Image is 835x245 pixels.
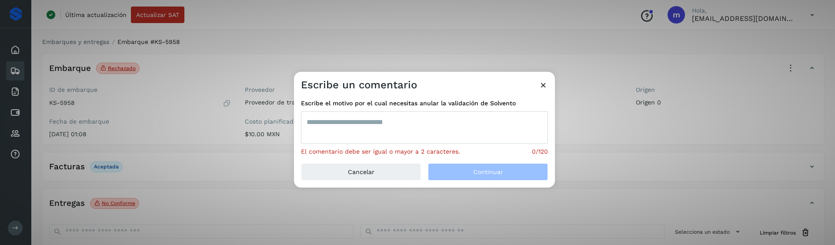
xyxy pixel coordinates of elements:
[473,169,503,175] span: Continuar
[301,163,421,181] button: Cancelar
[428,163,548,181] button: Continuar
[301,79,417,91] h3: Escribe un comentario
[532,147,548,156] span: 0/120
[301,99,548,108] span: Escribe el motivo por el cual necesitas anular la validación de Solvento
[301,148,460,155] span: El comentario debe ser igual o mayor a 2 caracteres.
[348,169,374,175] span: Cancelar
